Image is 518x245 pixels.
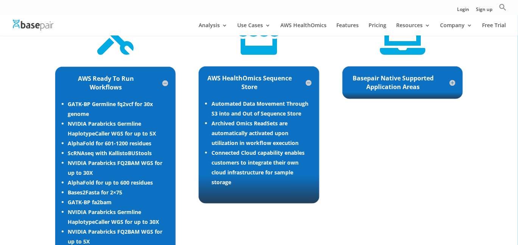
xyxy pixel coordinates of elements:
[68,228,163,245] strong: NVIDIA Parabricks FQ2BAM WGS for up to 5X
[476,7,492,15] a: Sign up
[68,189,123,196] strong: Bases2Fasta for 2×75
[13,20,53,31] img: Basepair
[369,23,386,35] a: Pricing
[68,120,156,137] strong: NVIDIA Parabricks Germline HaplotypeCaller WGS for up to 5X
[457,7,469,15] a: Login
[499,3,507,11] svg: Search
[97,18,134,55] span: 
[206,74,311,91] h5: AWS HealthOmics Sequence Store
[380,18,425,55] span: 
[212,149,305,186] b: Connected Cloud capability enables customers to integrate their own cloud infrastructure for samp...
[199,23,227,35] a: Analysis
[68,159,163,176] strong: NVIDIA Parabricks FQ2BAM WGS for up to 30X
[499,3,507,15] a: Search Icon Link
[482,23,506,35] a: Free Trial
[336,23,359,35] a: Features
[396,23,430,35] a: Resources
[68,149,152,157] strong: ScRNAseq with KallistoBUStools
[212,120,299,146] b: Archived Omics ReadSets are automatically activated upon utilization in workflow execution
[68,100,153,117] strong: GATK-BP Germline fq2vcf for 30x genome
[63,74,168,92] h5: AWS Ready To Run Workflows
[237,18,281,55] span: 
[350,74,455,91] h5: Basepair Native Supported Application Areas
[280,23,327,35] a: AWS HealthOmics
[68,199,112,206] strong: GATK-BP fa2bam
[237,23,271,35] a: Use Cases
[68,179,153,186] strong: AlphaFold for up to 600 residues
[68,208,159,225] strong: NVIDIA Parabricks Germline HaplotypeCaller WGS for up to 30X
[212,100,308,117] b: Automated Data Movement Through S3 into and Out of Sequence Store
[68,140,152,147] strong: AlphaFold for 601-1200 residues
[440,23,472,35] a: Company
